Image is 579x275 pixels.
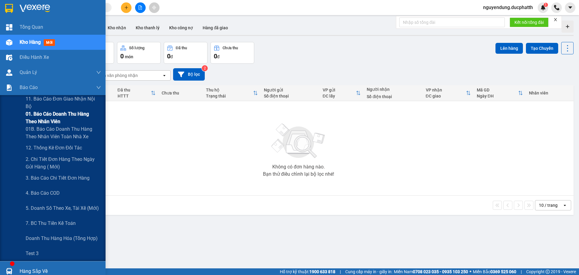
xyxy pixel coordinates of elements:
[131,21,164,35] button: Kho thanh lý
[176,46,187,50] div: Đã thu
[495,43,523,54] button: Lên hàng
[263,172,334,177] div: Bạn thử điều chỉnh lại bộ lọc nhé!
[206,94,253,98] div: Trạng thái
[124,5,128,10] span: plus
[26,250,39,257] span: test 3
[173,68,205,81] button: Bộ lọc
[367,87,419,92] div: Người nhận
[565,2,575,13] button: caret-down
[539,202,558,208] div: 10 / trang
[529,91,571,95] div: Nhân viên
[120,53,124,60] span: 0
[164,42,207,64] button: Đã thu0đ
[320,85,364,101] th: Toggle SortBy
[26,155,101,171] span: 2. Chi tiết đơn hàng theo ngày gửi hàng ( mới)
[210,42,254,64] button: Chưa thu0đ
[470,270,471,273] span: ⚪️
[323,94,356,98] div: ĐC lấy
[423,85,474,101] th: Toggle SortBy
[217,54,220,59] span: đ
[206,88,253,92] div: Thu hộ
[26,235,98,242] span: Doanh thu hàng hóa (Tổng hợp)
[26,219,76,227] span: 7. BC thu tiền kế toán
[115,85,159,101] th: Toggle SortBy
[6,69,12,76] img: warehouse-icon
[562,203,567,208] svg: open
[20,69,37,76] span: Quản Lý
[413,269,468,274] strong: 0708 023 035 - 0935 103 250
[399,18,505,27] input: Nhập số tổng đài
[117,42,161,64] button: Số lượng0món
[540,5,546,10] img: icon-new-feature
[162,73,167,78] svg: open
[510,18,549,27] button: Kết nối tổng đài
[26,110,101,125] span: 01. Báo cáo doanh thu hàng theo nhân viên
[568,5,573,10] span: caret-down
[545,3,547,7] span: 1
[562,21,574,33] div: Tạo kho hàng mới
[20,53,49,61] span: Điều hành xe
[44,39,55,46] span: mới
[544,3,548,7] sup: 1
[490,269,516,274] strong: 0369 525 060
[526,43,558,54] button: Tạo Chuyến
[514,19,544,26] span: Kết nối tổng đài
[309,269,335,274] strong: 1900 633 818
[553,18,558,22] span: close
[6,24,12,30] img: dashboard-icon
[394,268,468,275] span: Miền Nam
[6,54,12,61] img: warehouse-icon
[26,204,99,212] span: 5. Doanh số theo xe, tài xế (mới)
[162,91,200,95] div: Chưa thu
[170,54,173,59] span: đ
[345,268,392,275] span: Cung cấp máy in - giấy in:
[426,94,466,98] div: ĐC giao
[118,94,151,98] div: HTTT
[26,189,60,197] span: 4. Báo cáo COD
[272,165,325,169] div: Không có đơn hàng nào.
[121,2,131,13] button: plus
[5,4,13,13] img: logo-vxr
[323,88,356,92] div: VP gửi
[477,88,518,92] div: Mã GD
[20,84,38,91] span: Báo cáo
[477,94,518,98] div: Ngày ĐH
[280,268,335,275] span: Hỗ trợ kỹ thuật:
[367,94,419,99] div: Số điện thoại
[26,144,82,152] span: 12. Thống kê đơn đối tác
[554,5,559,10] img: phone-icon
[6,85,12,91] img: solution-icon
[202,65,208,71] sup: 2
[96,70,101,75] span: down
[340,268,341,275] span: |
[149,2,160,13] button: aim
[103,21,131,35] button: Kho nhận
[521,268,522,275] span: |
[167,53,170,60] span: 0
[264,88,317,92] div: Người gửi
[474,85,526,101] th: Toggle SortBy
[26,125,101,140] span: 01B. Báo cáo doanh thu hàng theo nhân viên toàn nhà xe
[135,2,146,13] button: file-add
[198,21,233,35] button: Hàng đã giao
[138,5,142,10] span: file-add
[223,46,238,50] div: Chưa thu
[203,85,261,101] th: Toggle SortBy
[125,54,133,59] span: món
[426,88,466,92] div: VP nhận
[478,4,538,11] span: nguyendung.ducphatth
[129,46,144,50] div: Số lượng
[118,88,151,92] div: Đã thu
[164,21,198,35] button: Kho công nợ
[20,23,43,31] span: Tổng Quan
[6,39,12,46] img: warehouse-icon
[6,268,12,274] img: warehouse-icon
[214,53,217,60] span: 0
[268,120,329,162] img: svg+xml;base64,PHN2ZyBjbGFzcz0ibGlzdC1wbHVnX19zdmciIHhtbG5zPSJodHRwOi8vd3d3LnczLm9yZy8yMDAwL3N2Zy...
[546,270,550,274] span: copyright
[473,268,516,275] span: Miền Bắc
[26,174,90,182] span: 3. Báo cáo chi tiết đơn hàng
[26,95,101,110] span: 11. Báo cáo đơn giao nhận nội bộ
[20,39,41,45] span: Kho hàng
[264,94,317,98] div: Số điện thoại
